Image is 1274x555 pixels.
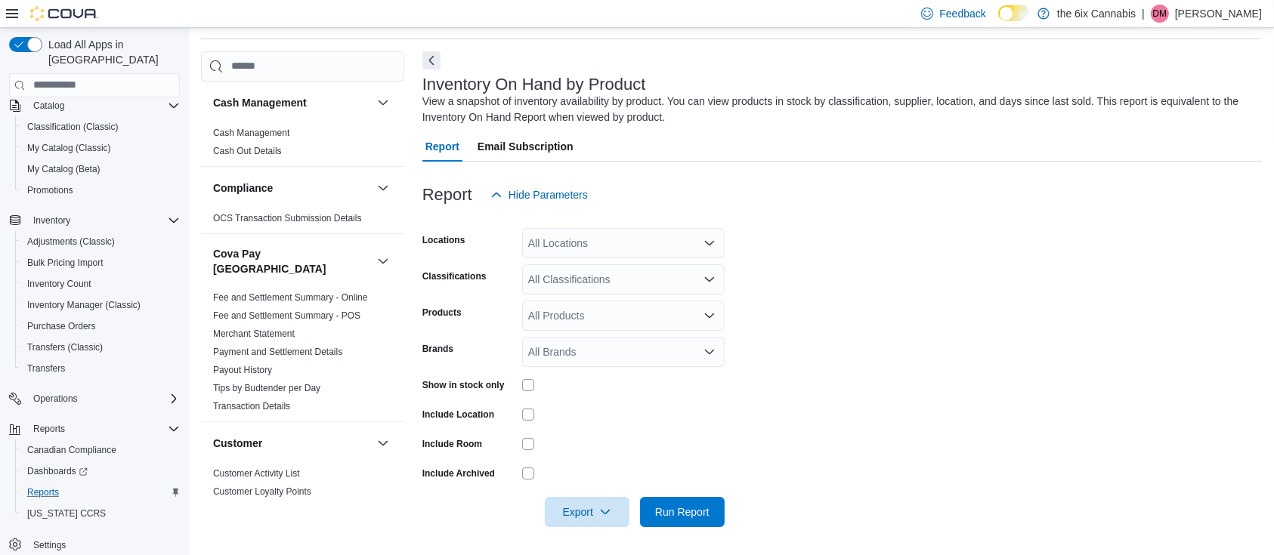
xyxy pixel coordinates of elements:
a: My Catalog (Classic) [21,139,117,157]
span: Promotions [27,184,73,196]
span: Payout History [213,364,272,376]
span: Promotions [21,181,180,199]
span: Fee and Settlement Summary - POS [213,310,360,322]
span: Catalog [27,97,180,115]
span: Transaction Details [213,400,290,412]
button: Promotions [15,180,186,201]
label: Include Archived [422,467,495,479]
span: Catalog [33,100,64,112]
p: [PERSON_NAME] [1175,5,1262,23]
button: [US_STATE] CCRS [15,503,186,524]
a: Fee and Settlement Summary - POS [213,310,360,321]
button: Reports [3,418,186,439]
a: Merchant Statement [213,328,295,339]
label: Include Room [422,438,482,450]
span: Cash Out Details [213,145,282,157]
span: My Catalog (Classic) [27,142,111,154]
button: My Catalog (Beta) [15,159,186,180]
a: Inventory Manager (Classic) [21,296,147,314]
a: Customer Loyalty Points [213,486,311,497]
label: Products [422,307,462,319]
button: Inventory Manager (Classic) [15,294,186,316]
span: My Catalog (Classic) [21,139,180,157]
a: Fee and Settlement Summary - Online [213,292,368,303]
a: Adjustments (Classic) [21,233,121,251]
button: Open list of options [703,346,716,358]
button: Customer [213,436,371,451]
span: Dashboards [27,465,88,477]
button: Settings [3,533,186,555]
p: | [1142,5,1145,23]
button: Hide Parameters [484,180,594,210]
button: Cova Pay [GEOGRAPHIC_DATA] [213,246,371,276]
div: Cash Management [201,124,404,166]
span: Bulk Pricing Import [21,254,180,272]
button: Open list of options [703,237,716,249]
button: Classification (Classic) [15,116,186,137]
span: Adjustments (Classic) [27,236,115,248]
span: Settings [33,539,66,551]
span: Customer Loyalty Points [213,486,311,498]
button: Cash Management [374,94,392,112]
button: Bulk Pricing Import [15,252,186,273]
button: Reports [27,420,71,438]
input: Dark Mode [998,5,1030,21]
span: Operations [27,390,180,408]
button: Open list of options [703,273,716,285]
span: Reports [33,423,65,435]
span: Tips by Budtender per Day [213,382,320,394]
button: Run Report [640,497,725,527]
span: Classification (Classic) [27,121,119,133]
button: Compliance [374,179,392,197]
a: Settings [27,536,72,554]
a: Payment and Settlement Details [213,347,342,357]
a: Dashboards [21,462,94,480]
span: Reports [21,483,180,501]
a: Cash Management [213,128,289,138]
span: My Catalog (Beta) [21,160,180,178]
h3: Customer [213,436,262,451]
span: Transfers (Classic) [21,338,180,356]
span: Operations [33,393,78,405]
span: Adjustments (Classic) [21,233,180,251]
button: Catalog [27,97,70,115]
h3: Compliance [213,180,273,196]
a: Payout History [213,365,272,375]
div: View a snapshot of inventory availability by product. You can view products in stock by classific... [422,94,1254,125]
span: Reports [27,486,59,498]
button: Next [422,51,441,69]
label: Brands [422,343,453,355]
button: Purchase Orders [15,316,186,337]
span: Customer Activity List [213,467,300,479]
a: Transfers [21,359,71,378]
a: Classification (Classic) [21,118,125,136]
button: Adjustments (Classic) [15,231,186,252]
h3: Cash Management [213,95,307,110]
span: Canadian Compliance [21,441,180,459]
span: Washington CCRS [21,504,180,523]
span: Load All Apps in [GEOGRAPHIC_DATA] [42,37,180,67]
div: Compliance [201,209,404,233]
button: My Catalog (Classic) [15,137,186,159]
button: Canadian Compliance [15,439,186,461]
span: Dashboards [21,462,180,480]
button: Transfers [15,358,186,379]
span: Classification (Classic) [21,118,180,136]
span: Purchase Orders [21,317,180,335]
p: the 6ix Cannabis [1057,5,1136,23]
span: My Catalog (Beta) [27,163,100,175]
span: Fee and Settlement Summary - Online [213,291,368,304]
span: Email Subscription [478,131,574,162]
a: [US_STATE] CCRS [21,504,112,523]
span: Settings [27,535,180,553]
a: Tips by Budtender per Day [213,383,320,393]
label: Include Location [422,409,494,421]
span: Inventory Count [27,278,91,290]
span: Canadian Compliance [27,444,116,456]
span: Payment and Settlement Details [213,346,342,358]
a: Promotions [21,181,79,199]
span: Export [554,497,620,527]
span: Merchant Statement [213,328,295,340]
a: Dashboards [15,461,186,482]
span: Purchase Orders [27,320,96,332]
